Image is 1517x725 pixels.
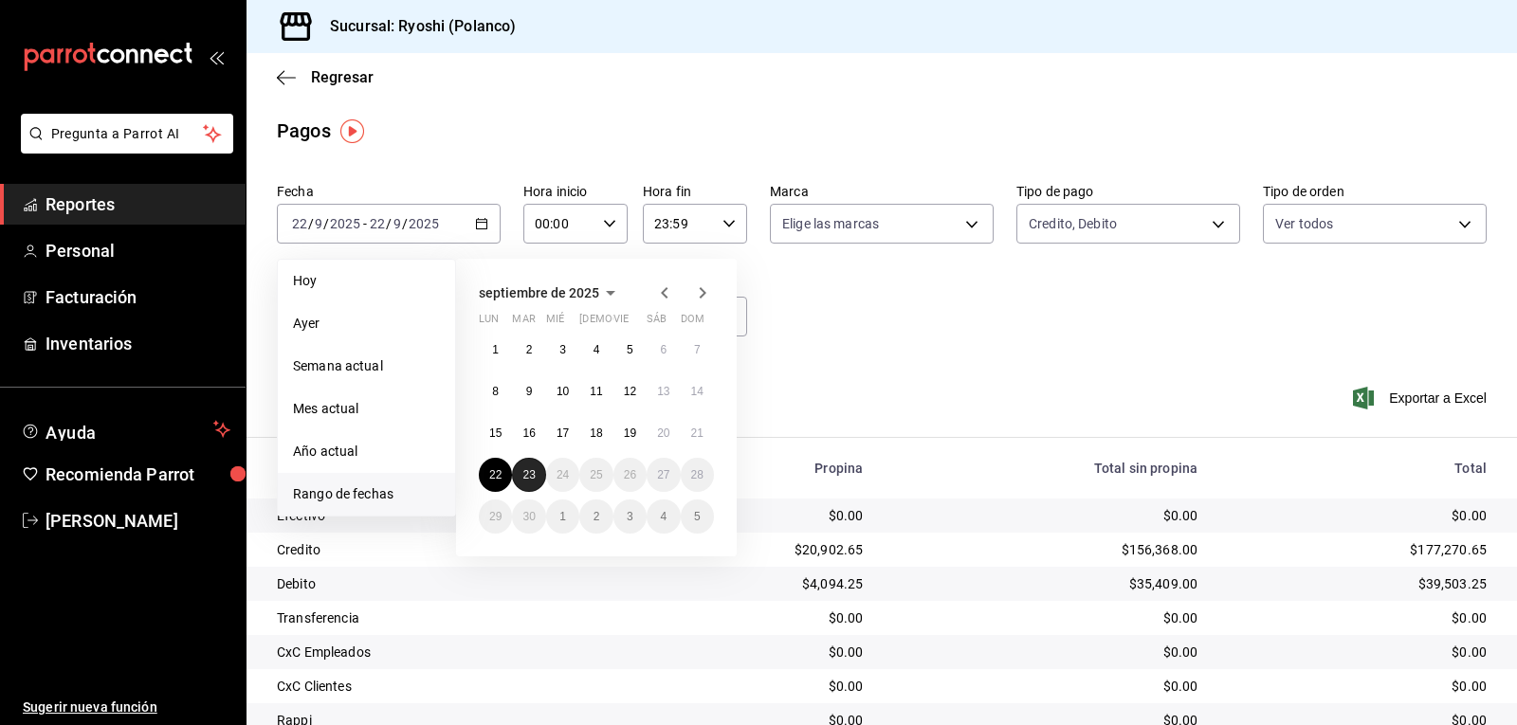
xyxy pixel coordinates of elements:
[291,216,308,231] input: --
[277,608,616,627] div: Transferencia
[647,608,864,627] div: $0.00
[526,343,533,356] abbr: 2 de septiembre de 2025
[557,385,569,398] abbr: 10 de septiembre de 2025
[590,385,602,398] abbr: 11 de septiembre de 2025
[512,499,545,534] button: 30 de septiembre de 2025
[522,468,535,481] abbr: 23 de septiembre de 2025
[681,333,714,367] button: 7 de septiembre de 2025
[522,510,535,523] abbr: 30 de septiembre de 2025
[1029,214,1117,233] span: Credito, Debito
[492,343,499,356] abbr: 1 de septiembre de 2025
[323,216,329,231] span: /
[489,468,502,481] abbr: 22 de septiembre de 2025
[594,510,600,523] abbr: 2 de octubre de 2025
[782,214,879,233] span: Elige las marcas
[293,271,440,291] span: Hoy
[277,185,501,198] label: Fecha
[1228,574,1487,593] div: $39,503.25
[46,462,230,487] span: Recomienda Parrot
[1228,506,1487,525] div: $0.00
[277,643,616,662] div: CxC Empleados
[46,238,230,263] span: Personal
[1228,461,1487,476] div: Total
[13,137,233,157] a: Pregunta a Parrot AI
[1263,185,1487,198] label: Tipo de orden
[691,385,704,398] abbr: 14 de septiembre de 2025
[546,499,579,534] button: 1 de octubre de 2025
[1275,214,1333,233] span: Ver todos
[613,499,647,534] button: 3 de octubre de 2025
[893,574,1197,593] div: $35,409.00
[627,343,633,356] abbr: 5 de septiembre de 2025
[660,510,667,523] abbr: 4 de octubre de 2025
[479,281,622,304] button: septiembre de 2025
[579,416,612,450] button: 18 de septiembre de 2025
[647,574,864,593] div: $4,094.25
[277,677,616,696] div: CxC Clientes
[293,484,440,504] span: Rango de fechas
[512,416,545,450] button: 16 de septiembre de 2025
[369,216,386,231] input: --
[46,331,230,356] span: Inventarios
[559,510,566,523] abbr: 1 de octubre de 2025
[293,442,440,462] span: Año actual
[624,385,636,398] abbr: 12 de septiembre de 2025
[691,426,704,440] abbr: 21 de septiembre de 2025
[479,499,512,534] button: 29 de septiembre de 2025
[1357,387,1487,409] button: Exportar a Excel
[579,374,612,408] button: 11 de septiembre de 2025
[893,677,1197,696] div: $0.00
[770,185,994,198] label: Marca
[1016,185,1240,198] label: Tipo de pago
[557,468,569,481] abbr: 24 de septiembre de 2025
[1228,643,1487,662] div: $0.00
[643,185,747,198] label: Hora fin
[590,426,602,440] abbr: 18 de septiembre de 2025
[647,416,680,450] button: 20 de septiembre de 2025
[657,468,669,481] abbr: 27 de septiembre de 2025
[209,49,224,64] button: open_drawer_menu
[46,191,230,217] span: Reportes
[546,374,579,408] button: 10 de septiembre de 2025
[479,313,499,333] abbr: lunes
[479,374,512,408] button: 8 de septiembre de 2025
[681,416,714,450] button: 21 de septiembre de 2025
[681,313,704,333] abbr: domingo
[546,313,564,333] abbr: miércoles
[893,461,1197,476] div: Total sin propina
[329,216,361,231] input: ----
[613,333,647,367] button: 5 de septiembre de 2025
[546,333,579,367] button: 3 de septiembre de 2025
[1228,677,1487,696] div: $0.00
[559,343,566,356] abbr: 3 de septiembre de 2025
[526,385,533,398] abbr: 9 de septiembre de 2025
[557,426,569,440] abbr: 17 de septiembre de 2025
[277,68,374,86] button: Regresar
[489,426,502,440] abbr: 15 de septiembre de 2025
[546,416,579,450] button: 17 de septiembre de 2025
[311,68,374,86] span: Regresar
[893,540,1197,559] div: $156,368.00
[546,458,579,492] button: 24 de septiembre de 2025
[277,540,616,559] div: Credito
[594,343,600,356] abbr: 4 de septiembre de 2025
[579,333,612,367] button: 4 de septiembre de 2025
[21,114,233,154] button: Pregunta a Parrot AI
[479,285,599,300] span: septiembre de 2025
[408,216,440,231] input: ----
[363,216,367,231] span: -
[340,119,364,143] img: Tooltip marker
[624,468,636,481] abbr: 26 de septiembre de 2025
[314,216,323,231] input: --
[23,698,230,717] span: Sugerir nueva función
[479,333,512,367] button: 1 de septiembre de 2025
[647,374,680,408] button: 13 de septiembre de 2025
[660,343,667,356] abbr: 6 de septiembre de 2025
[590,468,602,481] abbr: 25 de septiembre de 2025
[893,608,1197,627] div: $0.00
[393,216,402,231] input: --
[1228,540,1487,559] div: $177,270.65
[681,458,714,492] button: 28 de septiembre de 2025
